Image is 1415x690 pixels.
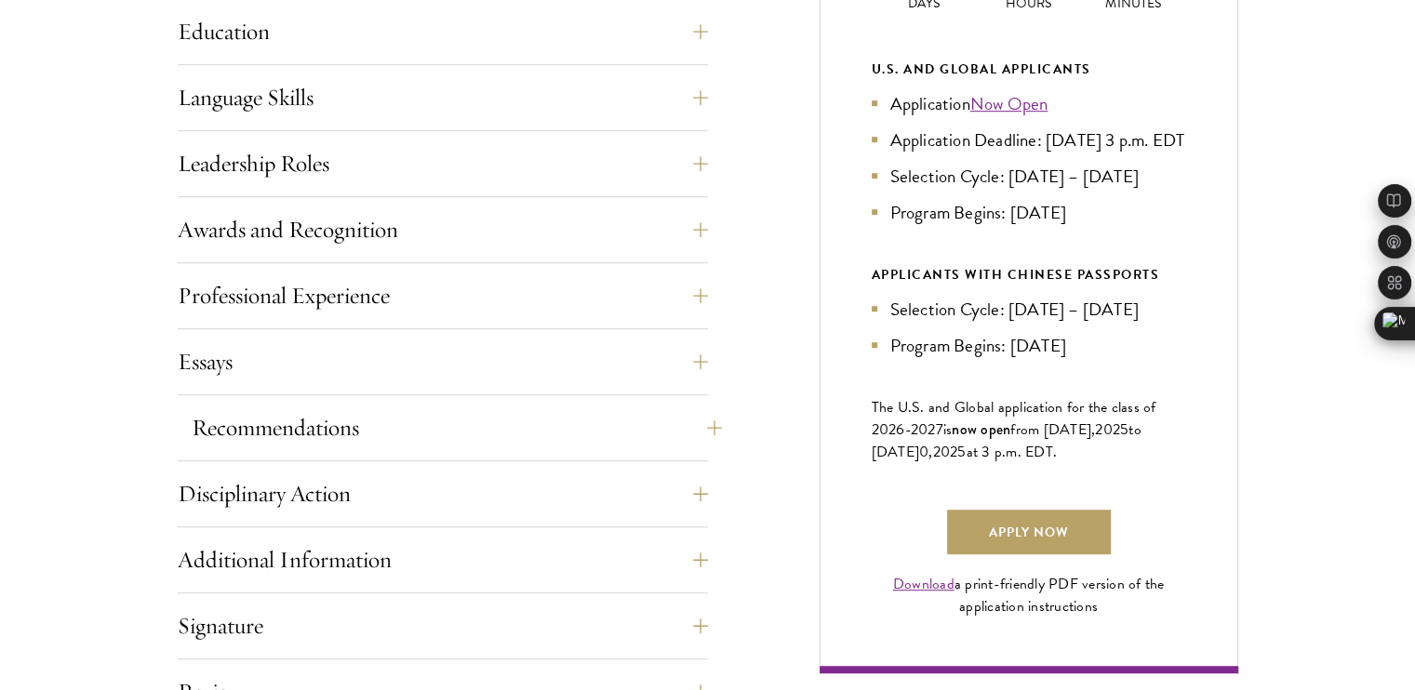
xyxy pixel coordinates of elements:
span: 7 [936,418,943,441]
span: 6 [896,418,904,441]
span: 202 [933,441,958,463]
button: Signature [178,604,708,648]
span: is [943,418,953,441]
a: Now Open [970,90,1048,117]
li: Application Deadline: [DATE] 3 p.m. EDT [872,126,1186,153]
a: Apply Now [947,510,1111,554]
button: Essays [178,339,708,384]
span: The U.S. and Global application for the class of 202 [872,396,1156,441]
span: at 3 p.m. EDT. [967,441,1058,463]
span: , [928,441,932,463]
div: a print-friendly PDF version of the application instructions [872,573,1186,617]
button: Additional Information [178,537,708,582]
button: Awards and Recognition [178,207,708,252]
span: to [DATE] [872,418,1141,463]
button: Leadership Roles [178,141,708,186]
span: -202 [905,418,936,441]
li: Application [872,90,1186,117]
span: 0 [919,441,928,463]
span: now open [952,418,1010,440]
button: Language Skills [178,75,708,120]
button: Recommendations [192,405,722,450]
span: 202 [1095,418,1120,441]
li: Program Begins: [DATE] [872,199,1186,226]
button: Professional Experience [178,273,708,318]
a: Download [893,573,954,595]
li: Selection Cycle: [DATE] – [DATE] [872,296,1186,323]
button: Education [178,9,708,54]
div: U.S. and Global Applicants [872,58,1186,81]
span: 5 [1120,418,1128,441]
button: Disciplinary Action [178,471,708,516]
li: Selection Cycle: [DATE] – [DATE] [872,163,1186,190]
div: APPLICANTS WITH CHINESE PASSPORTS [872,263,1186,286]
span: 5 [957,441,966,463]
li: Program Begins: [DATE] [872,332,1186,359]
span: from [DATE], [1010,418,1095,441]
